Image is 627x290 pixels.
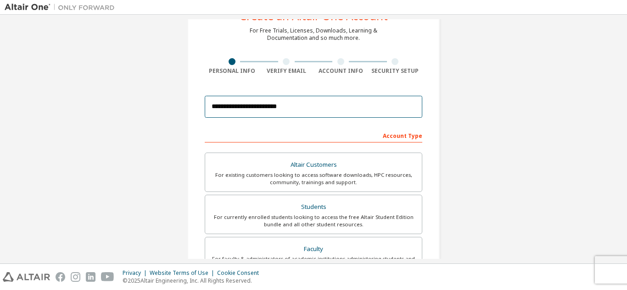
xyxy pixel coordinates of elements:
[259,67,314,75] div: Verify Email
[250,27,377,42] div: For Free Trials, Licenses, Downloads, Learning & Documentation and so much more.
[71,272,80,282] img: instagram.svg
[150,269,217,277] div: Website Terms of Use
[211,171,416,186] div: For existing customers looking to access software downloads, HPC resources, community, trainings ...
[211,243,416,256] div: Faculty
[86,272,95,282] img: linkedin.svg
[101,272,114,282] img: youtube.svg
[313,67,368,75] div: Account Info
[211,201,416,213] div: Students
[205,128,422,142] div: Account Type
[211,213,416,228] div: For currently enrolled students looking to access the free Altair Student Edition bundle and all ...
[3,272,50,282] img: altair_logo.svg
[211,255,416,270] div: For faculty & administrators of academic institutions administering students and accessing softwa...
[56,272,65,282] img: facebook.svg
[240,11,388,22] div: Create an Altair One Account
[211,159,416,171] div: Altair Customers
[205,67,259,75] div: Personal Info
[123,277,264,285] p: © 2025 Altair Engineering, Inc. All Rights Reserved.
[5,3,119,12] img: Altair One
[123,269,150,277] div: Privacy
[217,269,264,277] div: Cookie Consent
[368,67,423,75] div: Security Setup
